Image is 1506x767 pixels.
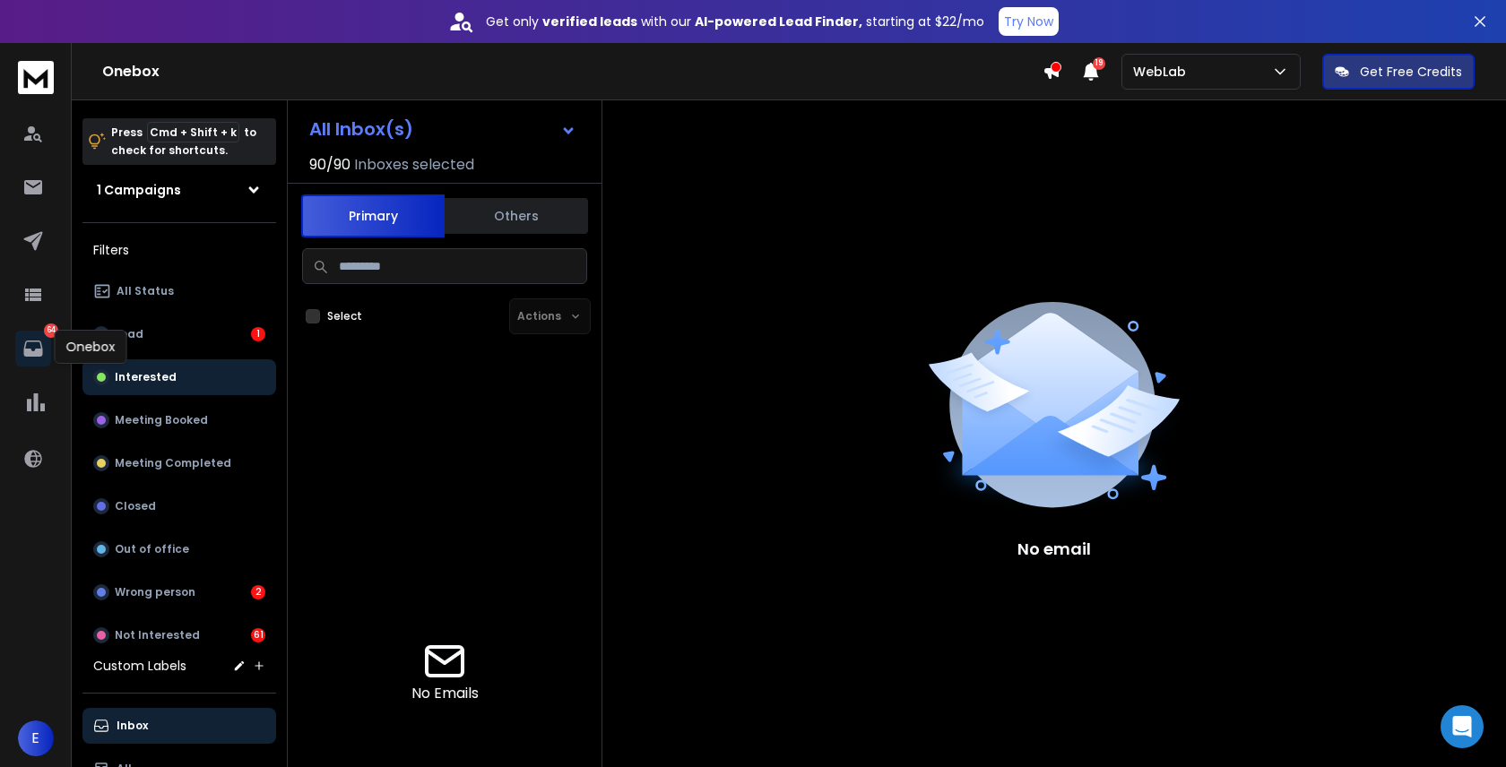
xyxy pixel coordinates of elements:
[82,574,276,610] button: Wrong person2
[18,720,54,756] button: E
[486,13,984,30] p: Get only with our starting at $22/mo
[327,309,362,323] label: Select
[411,683,479,704] p: No Emails
[93,657,186,675] h3: Custom Labels
[115,413,208,427] p: Meeting Booked
[251,585,265,599] div: 2
[82,172,276,208] button: 1 Campaigns
[115,499,156,513] p: Closed
[1133,63,1193,81] p: WebLab
[18,61,54,94] img: logo
[82,359,276,395] button: Interested
[115,542,189,556] p: Out of office
[82,402,276,438] button: Meeting Booked
[542,13,637,30] strong: verified leads
[1322,54,1475,90] button: Get Free Credits
[111,124,256,159] p: Press to check for shortcuts.
[55,330,127,364] div: Onebox
[147,122,239,142] span: Cmd + Shift + k
[117,284,174,298] p: All Status
[44,323,58,338] p: 64
[445,196,588,236] button: Others
[82,531,276,567] button: Out of office
[695,13,862,30] strong: AI-powered Lead Finder,
[1017,537,1091,562] p: No email
[97,181,181,199] h1: 1 Campaigns
[309,154,351,176] span: 90 / 90
[82,617,276,653] button: Not Interested61
[102,61,1043,82] h1: Onebox
[251,628,265,642] div: 61
[82,237,276,263] h3: Filters
[82,445,276,481] button: Meeting Completed
[251,327,265,341] div: 1
[1004,13,1053,30] p: Try Now
[301,194,445,237] button: Primary
[295,111,591,147] button: All Inbox(s)
[115,327,143,341] p: Lead
[1441,705,1484,748] div: Open Intercom Messenger
[15,331,51,366] a: 64
[115,628,200,642] p: Not Interested
[1360,63,1462,81] p: Get Free Credits
[1093,57,1105,70] span: 19
[309,120,413,138] h1: All Inbox(s)
[115,585,195,599] p: Wrong person
[82,316,276,352] button: Lead1
[82,708,276,744] button: Inbox
[115,456,231,470] p: Meeting Completed
[115,370,177,384] p: Interested
[354,154,474,176] h3: Inboxes selected
[82,273,276,309] button: All Status
[117,719,148,733] p: Inbox
[999,7,1059,36] button: Try Now
[82,488,276,524] button: Closed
